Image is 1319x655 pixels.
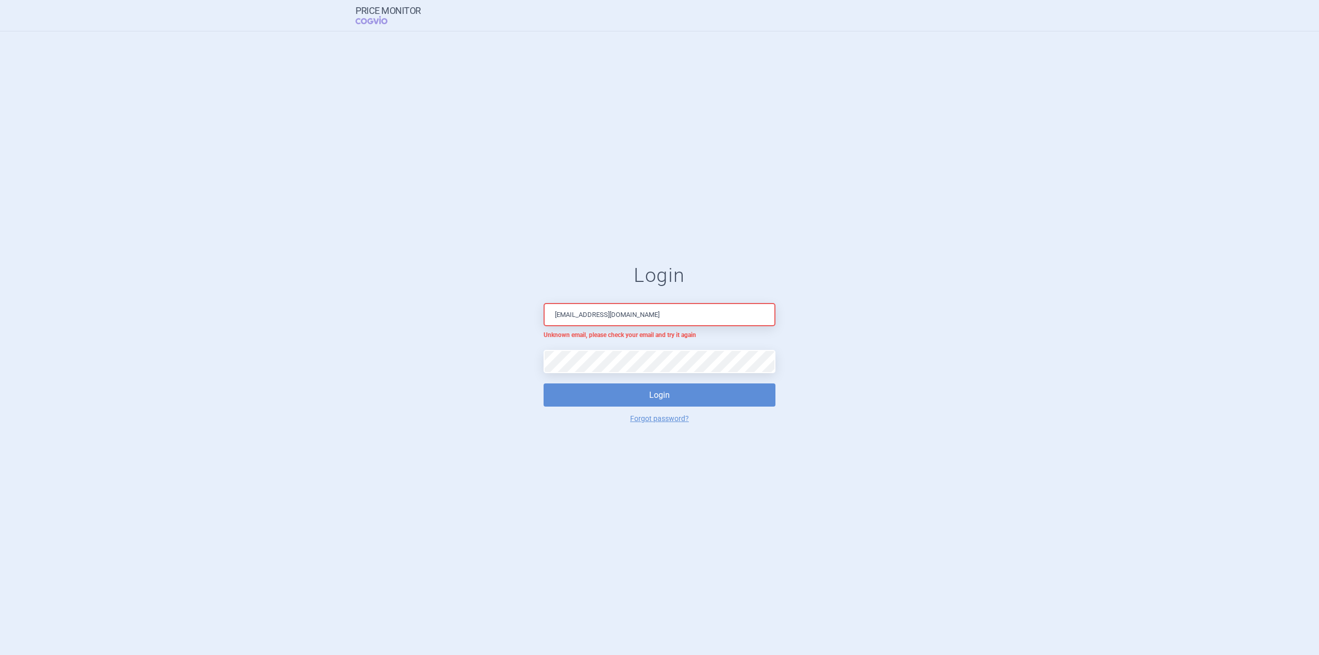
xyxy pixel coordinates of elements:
p: Unknown email, please check your email and try it again [544,331,775,340]
input: Email [544,303,775,326]
strong: Price Monitor [356,6,421,16]
span: COGVIO [356,16,402,24]
button: Login [544,383,775,407]
a: Forgot password? [630,415,689,422]
a: Price MonitorCOGVIO [356,6,421,25]
h1: Login [544,264,775,288]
